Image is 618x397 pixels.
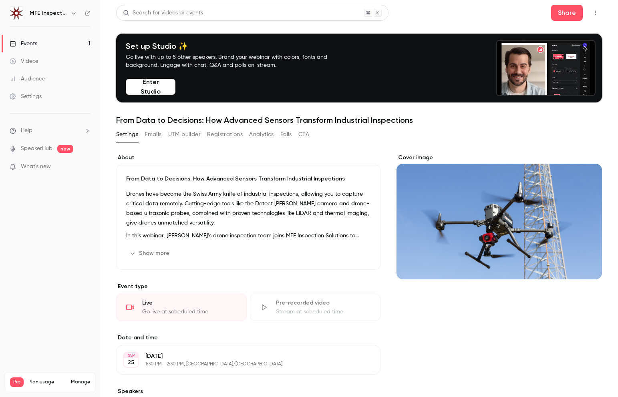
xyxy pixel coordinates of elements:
[142,308,237,316] div: Go live at scheduled time
[124,353,138,358] div: SEP
[397,154,602,279] section: Cover image
[116,115,602,125] h1: From Data to Decisions: How Advanced Sensors Transform Industrial Inspections
[116,387,380,395] label: Speakers
[21,162,51,171] span: What's new
[57,145,73,153] span: new
[126,79,175,95] button: Enter Studio
[397,154,602,162] label: Cover image
[116,294,247,321] div: LiveGo live at scheduled time
[28,379,66,385] span: Plan usage
[123,9,203,17] div: Search for videos or events
[116,154,380,162] label: About
[145,352,338,360] p: [DATE]
[10,57,38,65] div: Videos
[276,299,370,307] div: Pre-recorded video
[10,7,23,20] img: MFE Inspection Solutions
[30,9,67,17] h6: MFE Inspection Solutions
[71,379,90,385] a: Manage
[126,175,370,183] p: From Data to Decisions: How Advanced Sensors Transform Industrial Inspections
[250,294,380,321] div: Pre-recorded videoStream at scheduled time
[249,128,274,141] button: Analytics
[21,126,32,135] span: Help
[168,128,201,141] button: UTM builder
[116,334,380,342] label: Date and time
[551,5,583,21] button: Share
[298,128,309,141] button: CTA
[21,144,52,153] a: SpeakerHub
[128,359,134,367] p: 25
[10,75,45,83] div: Audience
[280,128,292,141] button: Polls
[145,128,161,141] button: Emails
[145,361,338,367] p: 1:30 PM - 2:30 PM, [GEOGRAPHIC_DATA]/[GEOGRAPHIC_DATA]
[116,128,138,141] button: Settings
[126,247,174,260] button: Show more
[276,308,370,316] div: Stream at scheduled time
[10,377,24,387] span: Pro
[10,126,91,135] li: help-dropdown-opener
[126,53,346,69] p: Go live with up to 8 other speakers. Brand your webinar with colors, fonts and background. Engage...
[126,231,370,241] p: In this webinar, [PERSON_NAME]’s drone inspection team joins MFE Inspection Solutions to share re...
[10,40,37,48] div: Events
[207,128,243,141] button: Registrations
[126,41,346,51] h4: Set up Studio ✨
[126,189,370,228] p: Drones have become the Swiss Army knife of industrial inspections, allowing you to capture critic...
[10,92,42,100] div: Settings
[142,299,237,307] div: Live
[116,283,380,291] p: Event type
